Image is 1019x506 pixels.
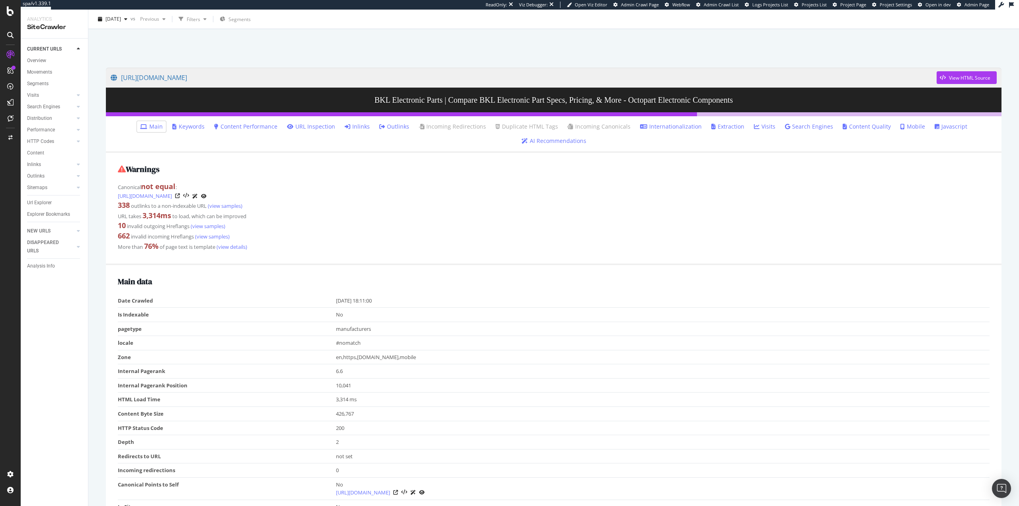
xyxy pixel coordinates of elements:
a: Visit Online Page [175,193,180,198]
a: Duplicate HTML Tags [496,123,558,131]
a: Outlinks [379,123,409,131]
a: [URL][DOMAIN_NAME] [336,488,390,496]
td: manufacturers [336,322,990,336]
h3: BKL Electronic Parts | Compare BKL Electronic Part Specs, Pricing, & More - Octopart Electronic C... [106,88,1001,112]
td: Incoming redirections [118,463,336,478]
div: Url Explorer [27,199,52,207]
td: Is Indexable [118,308,336,322]
td: Internal Pagerank [118,364,336,379]
a: AI Recommendations [521,137,586,145]
td: 6.6 [336,364,990,379]
a: Admin Crawl Page [613,2,659,8]
div: ReadOnly: [486,2,507,8]
div: Canonical : [118,182,990,200]
a: Internationalization [640,123,702,131]
div: Open Intercom Messenger [992,479,1011,498]
div: Movements [27,68,52,76]
button: [DATE] [95,13,131,25]
button: Filters [176,13,210,25]
a: (view samples) [207,202,242,209]
span: Segments [228,16,251,23]
div: Performance [27,126,55,134]
a: Analysis Info [27,262,82,270]
td: #nomatch [336,336,990,350]
a: Movements [27,68,82,76]
a: Extraction [711,123,744,131]
div: Content [27,149,44,157]
a: Visits [754,123,775,131]
button: View HTML Source [937,71,997,84]
span: Admin Crawl List [704,2,739,8]
td: Content Byte Size [118,407,336,421]
span: Project Page [840,2,866,8]
a: HTTP Codes [27,137,74,146]
div: Outlinks [27,172,45,180]
div: invalid outgoing Hreflangs [118,221,990,231]
div: HTTP Codes [27,137,54,146]
span: Projects List [802,2,827,8]
td: Redirects to URL [118,449,336,463]
a: [URL][DOMAIN_NAME] [118,192,172,200]
a: Inlinks [27,160,74,169]
td: HTTP Status Code [118,421,336,435]
a: Incoming Redirections [419,123,486,131]
strong: 338 [118,200,130,210]
div: DISAPPEARED URLS [27,238,67,255]
div: CURRENT URLS [27,45,62,53]
a: URL Inspection [287,123,335,131]
a: Keywords [172,123,205,131]
strong: 76 % [144,241,158,251]
strong: not equal [141,182,176,191]
strong: 10 [118,221,126,230]
button: View HTML Source [401,490,407,495]
a: DISAPPEARED URLS [27,238,74,255]
div: Filters [187,16,200,22]
a: Open in dev [918,2,951,8]
a: Inlinks [345,123,370,131]
a: Open Viz Editor [567,2,607,8]
a: Logs Projects List [745,2,788,8]
h2: Warnings [118,165,990,174]
span: Open in dev [925,2,951,8]
a: Admin Crawl List [696,2,739,8]
div: Inlinks [27,160,41,169]
td: [DATE] 18:11:00 [336,294,990,308]
a: Project Settings [872,2,912,8]
button: Segments [217,13,254,25]
span: Logs Projects List [752,2,788,8]
td: 0 [336,463,990,478]
td: Zone [118,350,336,364]
a: Url Explorer [27,199,82,207]
a: Main [140,123,163,131]
a: Sitemaps [27,184,74,192]
div: not set [336,453,986,460]
div: No [336,481,986,497]
a: [URL][DOMAIN_NAME] [111,68,937,88]
div: Visits [27,91,39,100]
a: Search Engines [785,123,833,131]
div: Segments [27,80,49,88]
a: Javascript [935,123,967,131]
span: Project Settings [880,2,912,8]
div: Viz Debugger: [519,2,548,8]
div: More than of page text is template [118,241,990,252]
a: Content Quality [843,123,891,131]
td: 200 [336,421,990,435]
a: Performance [27,126,74,134]
span: Previous [137,16,159,22]
a: Explorer Bookmarks [27,210,82,219]
div: Search Engines [27,103,60,111]
span: Open Viz Editor [575,2,607,8]
a: URL Inspection [419,488,425,496]
span: Admin Crawl Page [621,2,659,8]
td: 2 [336,435,990,449]
div: Overview [27,57,46,65]
span: Admin Page [964,2,989,8]
td: Date Crawled [118,294,336,308]
button: Previous [137,13,169,25]
a: Content Performance [214,123,277,131]
div: URL takes to load, which can be improved [118,211,990,221]
td: No [336,308,990,322]
a: (view samples) [189,223,225,230]
td: pagetype [118,322,336,336]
